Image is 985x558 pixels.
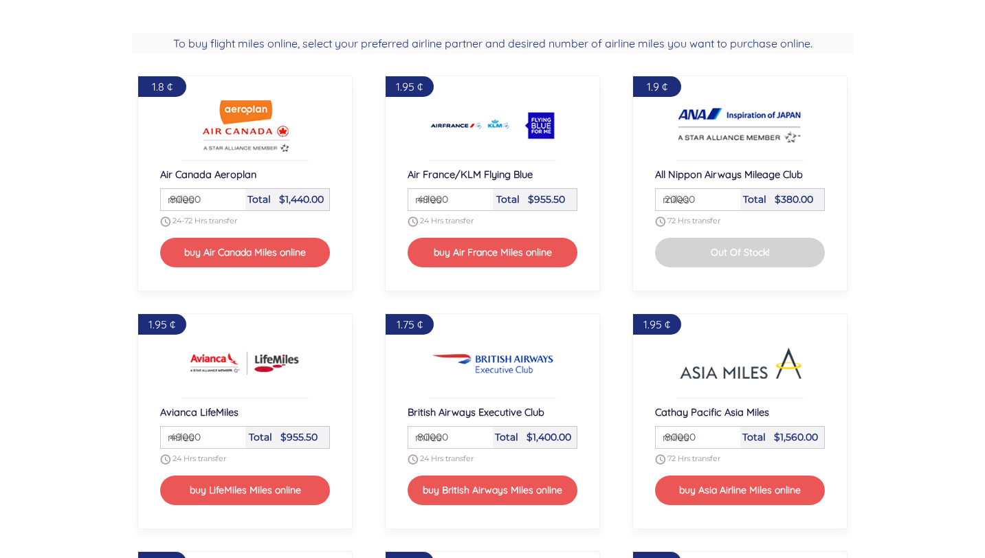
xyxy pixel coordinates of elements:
span: miles [656,429,689,445]
button: buy British Airways Miles online [408,476,578,505]
img: schedule.png [655,216,665,227]
span: 24-72 Hrs transfer [173,216,237,225]
span: Total [249,431,272,443]
img: Buy Avianca LifeMiles Airline miles online [184,336,307,391]
img: Buy Air France/KLM Flying Blue Airline miles online [431,98,555,153]
img: schedule.png [160,216,170,227]
span: $955.50 [528,193,565,205]
div: We'll transfer your miles in 24-72 Hours [160,216,331,227]
span: Total [496,193,520,205]
span: 24 Hrs transfer [173,454,226,463]
button: buy Air Canada Miles online [160,238,331,267]
span: Total [495,431,518,443]
span: 72 Hrs transfer [667,454,720,463]
span: miles [656,191,689,208]
button: buy LifeMiles Miles online [160,476,331,505]
span: Air Canada Aeroplan [160,168,256,181]
button: buy Asia Airline Miles online [655,476,826,505]
span: 72 Hrs transfer [667,216,720,225]
div: We'll transfer your miles within 24 Hours [160,454,331,465]
span: British Airways Executive Club [408,405,544,418]
span: 1.9 ¢ [647,80,667,93]
img: schedule.png [408,216,418,227]
div: We'll transfer your miles within 24 Hours [408,216,578,227]
span: Total [743,193,766,205]
img: schedule.png [160,454,170,465]
img: Buy Cathay Pacific Asia Miles Airline miles online [678,336,802,391]
span: 24 Hrs transfer [420,454,474,463]
span: 1.95 ¢ [643,317,670,331]
span: Total [247,193,271,205]
span: Air France/KLM Flying Blue [408,168,533,181]
span: Avianca LifeMiles [160,405,239,418]
span: $955.50 [280,431,318,443]
img: Buy Air Canada Aeroplan Airline miles online [184,98,307,153]
div: We'll transfer your miles within 72 Hours [655,454,826,465]
span: miles [408,429,442,445]
img: Buy All Nippon Airways Mileage Club Airline miles online [678,98,802,153]
h2: To buy flight miles online, select your preferred airline partner and desired number of airline m... [132,33,854,54]
div: We'll transfer your miles within 24 Hours [408,454,578,465]
span: All Nippon Airways Mileage Club [655,168,803,181]
span: miles [408,191,442,208]
div: We'll transfer your miles within 72 Hours [655,216,826,227]
span: miles [161,429,195,445]
button: Out Of Stock! [655,238,826,267]
span: 1.95 ¢ [148,317,175,331]
span: miles [161,191,195,208]
span: 1.8 ¢ [152,80,173,93]
span: 1.95 ¢ [396,80,423,93]
span: 24 Hrs transfer [420,216,474,225]
span: $380.00 [775,193,813,205]
span: $1,440.00 [279,193,324,205]
span: $1,560.00 [774,431,818,443]
img: schedule.png [655,454,665,465]
span: $1,400.00 [527,431,571,443]
span: 1.75 ¢ [397,317,423,331]
span: Cathay Pacific Asia Miles [655,405,769,418]
img: schedule.png [408,454,418,465]
img: Buy British Airways Executive Club Airline miles online [431,336,555,391]
span: Total [742,431,766,443]
button: buy Air France Miles online [408,238,578,267]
